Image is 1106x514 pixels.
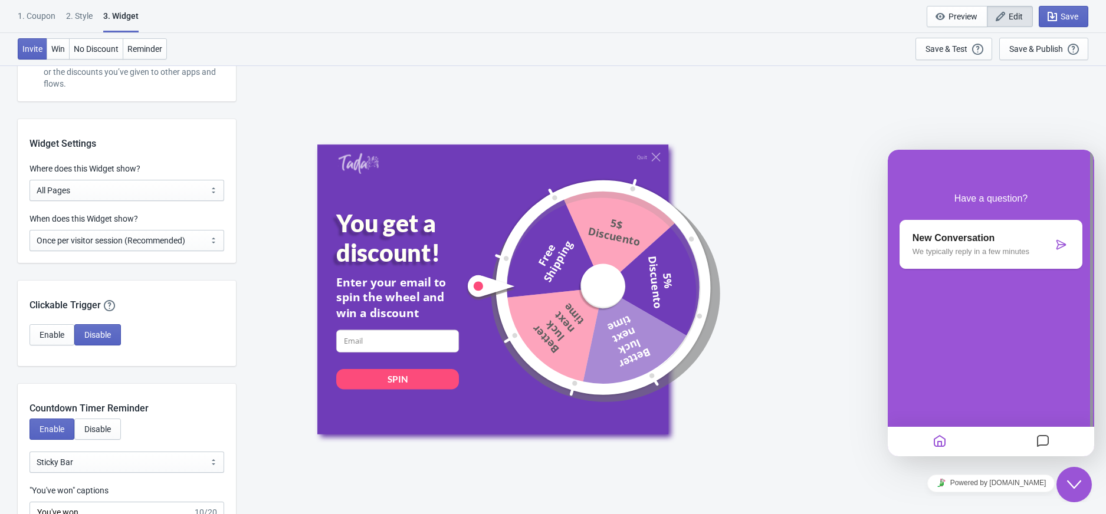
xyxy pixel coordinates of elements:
span: Save [1061,12,1078,21]
a: Tada Shopify App - Exit Intent, Spin to Win Popups, Newsletter Discount Gift Game [338,152,379,175]
iframe: chat widget [888,470,1094,496]
label: When does this Widget show? [29,213,138,225]
div: 1. Coupon [18,10,55,31]
span: Disable [84,330,111,340]
button: Enable [29,324,74,345]
div: Countdown Timer Reminder [18,384,236,416]
button: Save & Test [915,38,992,60]
div: Quit [637,154,647,160]
div: Widget Settings [18,119,236,151]
div: 3. Widget [103,10,139,32]
label: Where does this Widget show? [29,163,140,174]
button: Disable [74,324,121,345]
div: 2 . Style [66,10,93,31]
div: SPIN [387,373,408,385]
div: Save & Test [926,44,967,54]
button: Save & Publish [999,38,1088,60]
span: Enable [40,424,64,434]
span: Invite [22,44,42,54]
input: Email [336,330,459,352]
label: "You've won" captions [29,485,109,496]
button: Enable [29,419,74,440]
span: Win [51,44,65,54]
button: Invite [18,38,47,60]
button: Save [1039,6,1088,27]
div: Clickable Trigger [18,281,236,312]
button: No Discount [69,38,123,60]
img: Tada Shopify App - Exit Intent, Spin to Win Popups, Newsletter Discount Gift Game [338,152,379,173]
button: Edit [987,6,1033,27]
span: Enable [40,330,64,340]
span: Using Zapier, you can export your collected emails or the discounts you’ve given to other apps an... [44,54,224,90]
span: Disable [84,424,111,434]
button: Disable [74,419,121,440]
button: Win [47,38,70,60]
button: Preview [927,6,987,27]
span: No Discount [74,44,119,54]
span: Preview [949,12,977,21]
div: You get a discount! [336,209,484,266]
div: Enter your email to spin the wheel and win a discount [336,274,459,320]
span: Edit [1009,12,1023,21]
div: Save & Publish [1009,44,1063,54]
button: Reminder [123,38,167,60]
iframe: chat widget [1056,467,1094,502]
iframe: chat widget [888,150,1094,456]
span: Reminder [127,44,162,54]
